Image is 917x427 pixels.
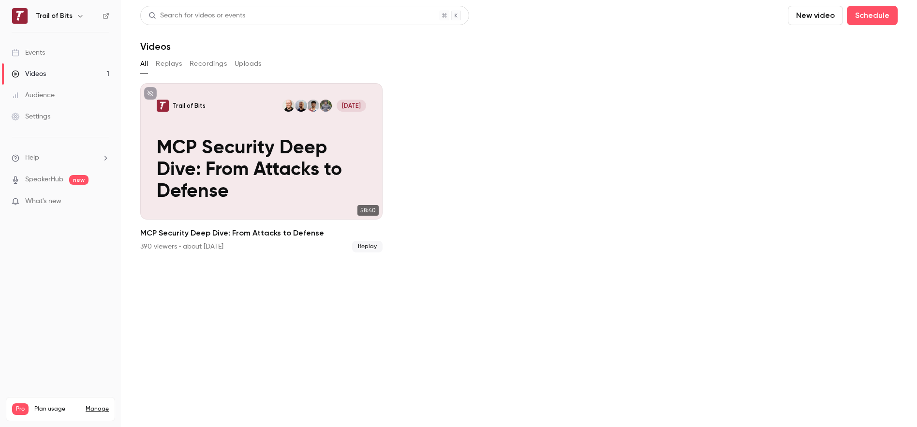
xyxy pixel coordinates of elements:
[34,405,80,413] span: Plan usage
[25,175,63,185] a: SpeakerHub
[140,227,383,239] h2: MCP Security Deep Dive: From Attacks to Defense
[140,41,171,52] h1: Videos
[295,100,307,112] img: Cliff Smith
[173,102,206,110] p: Trail of Bits
[320,100,332,112] img: Manish Bhatt
[788,6,843,25] button: New video
[140,6,898,421] section: Videos
[144,87,157,100] button: unpublished
[12,112,50,121] div: Settings
[337,100,366,112] span: [DATE]
[307,100,319,112] img: Vineeth Sai Narajala
[282,100,295,112] img: Keith Hoodlet
[12,90,55,100] div: Audience
[140,242,223,251] div: 390 viewers • about [DATE]
[157,100,169,112] img: MCP Security Deep Dive: From Attacks to Defense
[25,196,61,206] span: What's new
[140,83,383,252] a: MCP Security Deep Dive: From Attacks to DefenseTrail of BitsManish BhattVineeth Sai NarajalaCliff...
[69,175,89,185] span: new
[36,11,73,21] h6: Trail of Bits
[847,6,898,25] button: Schedule
[190,56,227,72] button: Recordings
[86,405,109,413] a: Manage
[25,153,39,163] span: Help
[12,403,29,415] span: Pro
[12,69,46,79] div: Videos
[98,197,109,206] iframe: Noticeable Trigger
[235,56,262,72] button: Uploads
[140,83,898,252] ul: Videos
[140,56,148,72] button: All
[357,205,379,216] span: 58:40
[148,11,245,21] div: Search for videos or events
[12,153,109,163] li: help-dropdown-opener
[156,56,182,72] button: Replays
[12,48,45,58] div: Events
[12,8,28,24] img: Trail of Bits
[352,241,383,252] span: Replay
[157,137,366,203] p: MCP Security Deep Dive: From Attacks to Defense
[140,83,383,252] li: MCP Security Deep Dive: From Attacks to Defense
